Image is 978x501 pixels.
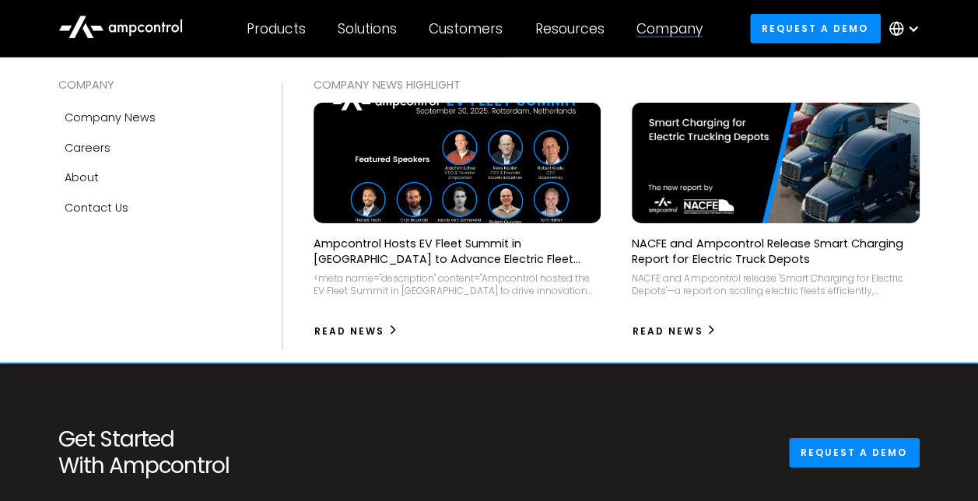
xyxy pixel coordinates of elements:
[65,109,156,126] div: Company news
[632,236,919,267] p: NACFE and Ampcontrol Release Smart Charging Report for Electric Truck Depots
[636,20,703,37] div: Company
[314,324,384,338] div: Read News
[633,324,703,338] div: Read News
[65,139,110,156] div: Careers
[314,319,398,344] a: Read News
[58,103,251,132] a: Company news
[314,272,601,296] div: <meta name="description" content="Ampcontrol hosted the EV Fleet Summit in [GEOGRAPHIC_DATA] to d...
[429,20,503,37] div: Customers
[65,199,128,216] div: Contact Us
[58,426,324,478] h2: Get Started With Ampcontrol
[338,20,397,37] div: Solutions
[247,20,306,37] div: Products
[750,14,881,43] a: Request a demo
[58,76,251,93] div: COMPANY
[789,438,920,467] a: Request a demo
[632,272,919,296] div: NACFE and Ampcontrol release 'Smart Charging for Electric Depots'—a report on scaling electric fl...
[58,133,251,163] a: Careers
[632,319,717,344] a: Read News
[314,236,601,267] p: Ampcontrol Hosts EV Fleet Summit in [GEOGRAPHIC_DATA] to Advance Electric Fleet Management in [GE...
[58,163,251,192] a: About
[535,20,604,37] div: Resources
[314,76,920,93] div: COMPANY NEWS Highlight
[65,169,99,186] div: About
[58,193,251,222] a: Contact Us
